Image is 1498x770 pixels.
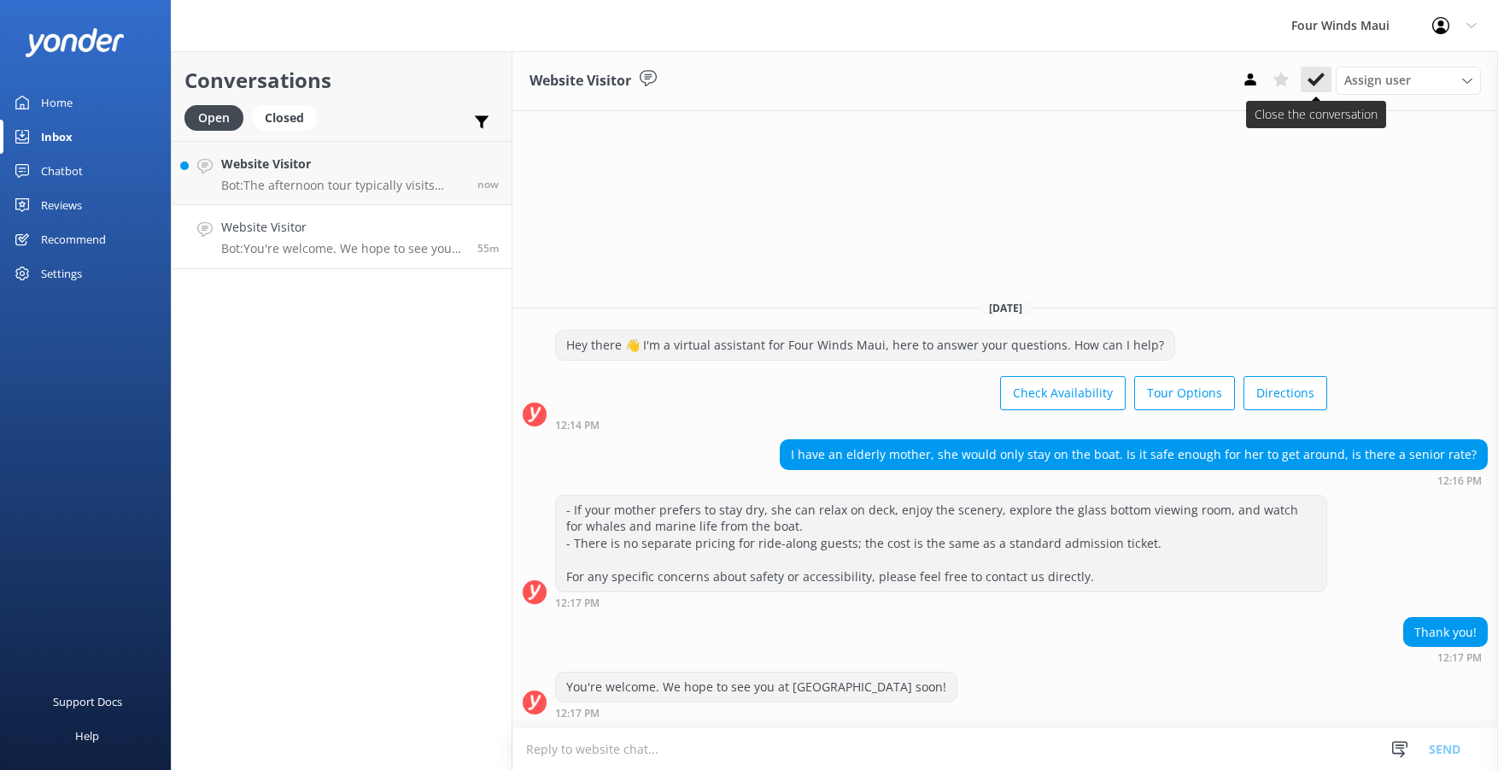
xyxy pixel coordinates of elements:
[41,222,106,256] div: Recommend
[556,496,1326,591] div: - If your mother prefers to stay dry, she can relax on deck, enjoy the scenery, explore the glass...
[555,708,600,719] strong: 12:17 PM
[556,673,957,702] div: You're welcome. We hope to see you at [GEOGRAPHIC_DATA] soon!
[252,105,317,131] div: Closed
[979,301,1033,315] span: [DATE]
[556,331,1174,360] div: Hey there 👋 I'm a virtual assistant for Four Winds Maui, here to answer your questions. How can I...
[41,120,73,154] div: Inbox
[1243,376,1327,410] button: Directions
[221,218,465,237] h4: Website Visitor
[41,85,73,120] div: Home
[184,108,252,126] a: Open
[1000,376,1126,410] button: Check Availability
[555,597,1327,608] div: 12:17pm 11-Aug-2025 (UTC -10:00) Pacific/Honolulu
[477,177,499,191] span: 01:12pm 11-Aug-2025 (UTC -10:00) Pacific/Honolulu
[221,241,465,256] p: Bot: You're welcome. We hope to see you at [GEOGRAPHIC_DATA] soon!
[75,719,99,753] div: Help
[184,64,499,97] h2: Conversations
[172,141,512,205] a: Website VisitorBot:The afternoon tour typically visits [GEOGRAPHIC_DATA], but the final destinati...
[780,474,1488,486] div: 12:16pm 11-Aug-2025 (UTC -10:00) Pacific/Honolulu
[1403,651,1488,663] div: 12:17pm 11-Aug-2025 (UTC -10:00) Pacific/Honolulu
[252,108,325,126] a: Closed
[1336,67,1481,94] div: Assign User
[221,178,465,193] p: Bot: The afternoon tour typically visits [GEOGRAPHIC_DATA], but the final destination depends on ...
[1437,653,1482,663] strong: 12:17 PM
[1404,618,1487,647] div: Thank you!
[555,598,600,608] strong: 12:17 PM
[477,241,499,256] span: 12:17pm 11-Aug-2025 (UTC -10:00) Pacific/Honolulu
[555,707,957,719] div: 12:17pm 11-Aug-2025 (UTC -10:00) Pacific/Honolulu
[1437,476,1482,486] strong: 12:16 PM
[184,105,243,131] div: Open
[1344,71,1411,90] span: Assign user
[41,188,82,222] div: Reviews
[41,154,83,188] div: Chatbot
[172,205,512,269] a: Website VisitorBot:You're welcome. We hope to see you at [GEOGRAPHIC_DATA] soon!55m
[53,685,122,719] div: Support Docs
[555,419,1327,431] div: 12:14pm 11-Aug-2025 (UTC -10:00) Pacific/Honolulu
[41,256,82,291] div: Settings
[555,420,600,431] strong: 12:14 PM
[26,28,124,56] img: yonder-white-logo.png
[530,70,631,92] h3: Website Visitor
[1134,376,1235,410] button: Tour Options
[781,440,1487,469] div: I have an elderly mother, she would only stay on the boat. Is it safe enough for her to get aroun...
[221,155,465,173] h4: Website Visitor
